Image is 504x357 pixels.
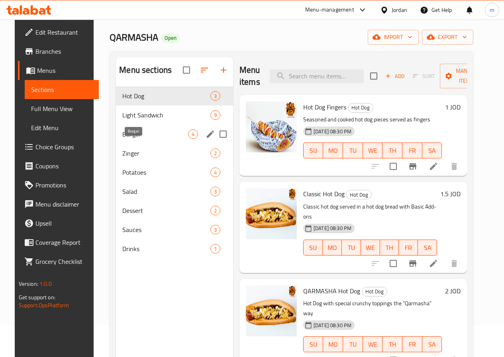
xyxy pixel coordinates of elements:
[368,30,419,45] button: import
[25,99,99,118] a: Full Menu View
[18,156,99,176] a: Coupons
[403,254,422,273] button: Branch-specific-item
[210,206,220,215] div: items
[445,285,461,297] h6: 2 JOD
[361,240,380,256] button: WE
[386,339,399,350] span: TH
[119,64,172,76] h2: Menu sections
[211,188,220,195] span: 3
[380,240,399,256] button: TH
[211,207,220,215] span: 2
[116,125,233,144] div: Burger4edit
[323,142,343,158] button: MO
[402,142,422,158] button: FR
[31,123,92,133] span: Edit Menu
[211,150,220,157] span: 2
[210,244,220,254] div: items
[210,91,220,101] div: items
[161,33,180,43] div: Open
[122,244,210,254] div: Drinks
[348,103,373,113] div: Hot Dog
[303,115,442,125] p: Seasoned and cooked hot dog pieces served as fingers
[122,206,210,215] span: Dessert
[122,148,210,158] div: Zinger
[310,128,355,135] span: [DATE] 08:30 PM
[210,187,220,196] div: items
[211,169,220,176] span: 4
[122,187,210,196] span: Salad
[429,259,438,268] a: Edit menu item
[116,83,233,261] nav: Menu sections
[490,6,494,14] span: m
[362,287,387,297] div: Hot Dog
[426,145,439,156] span: SA
[35,47,92,56] span: Branches
[428,32,467,42] span: export
[246,188,297,239] img: Classic Hot Dog
[39,279,52,289] span: 1.0.0
[211,92,220,100] span: 3
[303,240,323,256] button: SU
[426,339,439,350] span: SA
[345,242,358,254] span: TU
[382,70,408,82] button: Add
[305,5,354,15] div: Menu-management
[445,157,464,176] button: delete
[35,180,92,190] span: Promotions
[403,157,422,176] button: Branch-specific-item
[445,254,464,273] button: delete
[116,201,233,220] div: Dessert2
[210,168,220,177] div: items
[239,64,260,88] h2: Menu items
[204,128,216,140] button: edit
[303,336,324,352] button: SU
[18,214,99,233] a: Upsell
[25,80,99,99] a: Sections
[116,105,233,125] div: Light Sandwich9
[303,298,442,318] p: Hot Dog with special crunchy toppings the "Qarmasha" way
[195,60,214,80] span: Sort sections
[19,292,55,302] span: Get support on:
[363,336,383,352] button: WE
[343,142,363,158] button: TU
[211,245,220,253] span: 1
[270,69,364,83] input: search
[323,336,343,352] button: MO
[402,242,415,254] span: FR
[363,142,383,158] button: WE
[116,163,233,182] div: Potatoes4
[382,70,408,82] span: Add item
[422,30,473,45] button: export
[429,162,438,171] a: Edit menu item
[303,202,437,222] p: Classic hot dog served in a hot dog bread with Basic Add-ons
[383,242,396,254] span: TH
[440,188,461,199] h6: 1.5 JOD
[178,62,195,78] span: Select all sections
[303,142,324,158] button: SU
[188,131,198,138] span: 4
[406,339,419,350] span: FR
[342,240,361,256] button: TU
[307,339,320,350] span: SU
[422,336,442,352] button: SA
[346,190,372,199] div: Hot Dog
[374,32,412,42] span: import
[35,199,92,209] span: Menu disclaimer
[122,225,210,234] span: Sauces
[18,195,99,214] a: Menu disclaimer
[116,182,233,201] div: Salad3
[307,145,320,156] span: SU
[346,339,360,350] span: TU
[18,23,99,42] a: Edit Restaurant
[422,142,442,158] button: SA
[310,224,355,232] span: [DATE] 08:30 PM
[35,142,92,152] span: Choice Groups
[122,129,188,139] span: Burger
[116,144,233,163] div: Zinger2
[418,240,437,256] button: SA
[366,145,380,156] span: WE
[406,145,419,156] span: FR
[440,64,493,88] button: Manage items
